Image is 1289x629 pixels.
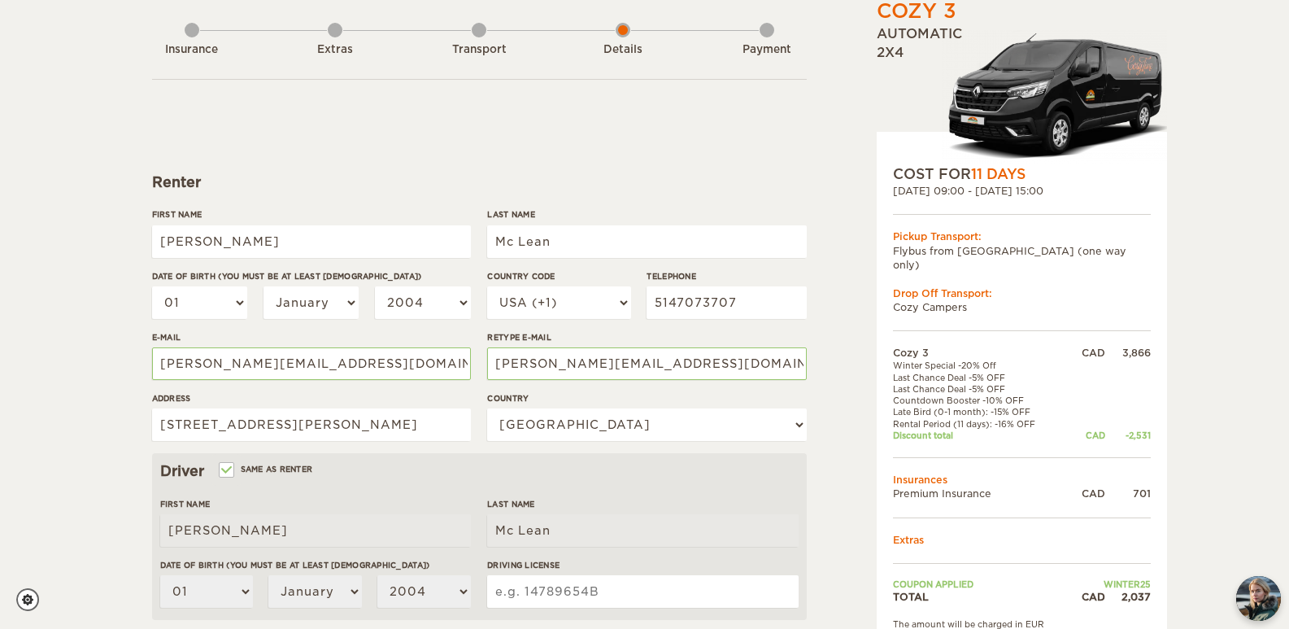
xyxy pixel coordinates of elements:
[893,430,1066,441] td: Discount total
[487,270,630,282] label: Country Code
[1066,487,1105,500] div: CAD
[893,184,1151,198] div: [DATE] 09:00 - [DATE] 15:00
[152,173,807,192] div: Renter
[152,392,471,404] label: Address
[893,418,1066,430] td: Rental Period (11 days): -16% OFF
[16,588,50,611] a: Cookie settings
[152,331,471,343] label: E-mail
[487,347,806,380] input: e.g. example@example.com
[152,408,471,441] input: e.g. Street, City, Zip Code
[220,466,231,477] input: Same as renter
[1105,487,1151,500] div: 701
[487,514,798,547] input: e.g. Smith
[893,473,1151,487] td: Insurances
[152,208,471,221] label: First Name
[160,498,471,510] label: First Name
[942,30,1167,164] img: Langur-m-c-logo-2.png
[893,406,1066,417] td: Late Bird (0-1 month): -15% OFF
[487,575,798,608] input: e.g. 14789654B
[1105,430,1151,441] div: -2,531
[1066,579,1151,590] td: WINTER25
[893,383,1066,395] td: Last Chance Deal -5% OFF
[160,461,799,481] div: Driver
[152,225,471,258] input: e.g. William
[1105,590,1151,604] div: 2,037
[160,514,471,547] input: e.g. William
[160,559,471,571] label: Date of birth (You must be at least [DEMOGRAPHIC_DATA])
[722,42,812,58] div: Payment
[487,225,806,258] input: e.g. Smith
[1236,576,1281,621] button: chat-button
[487,331,806,343] label: Retype E-mail
[893,395,1066,406] td: Countdown Booster -10% OFF
[1105,346,1151,360] div: 3,866
[893,164,1151,184] div: COST FOR
[893,229,1151,243] div: Pickup Transport:
[1066,346,1105,360] div: CAD
[893,579,1066,590] td: Coupon applied
[893,487,1066,500] td: Premium Insurance
[877,25,1167,164] div: Automatic 2x4
[487,392,806,404] label: Country
[1066,590,1105,604] div: CAD
[152,347,471,380] input: e.g. example@example.com
[893,372,1066,383] td: Last Chance Deal -5% OFF
[647,286,806,319] input: e.g. 1 234 567 890
[893,300,1151,314] td: Cozy Campers
[1236,576,1281,621] img: Freyja at Cozy Campers
[893,346,1066,360] td: Cozy 3
[893,360,1066,371] td: Winter Special -20% Off
[893,533,1151,547] td: Extras
[1066,430,1105,441] div: CAD
[487,208,806,221] label: Last Name
[893,244,1151,272] td: Flybus from [GEOGRAPHIC_DATA] (one way only)
[434,42,524,58] div: Transport
[647,270,806,282] label: Telephone
[220,461,313,477] label: Same as renter
[147,42,237,58] div: Insurance
[152,270,471,282] label: Date of birth (You must be at least [DEMOGRAPHIC_DATA])
[971,166,1026,182] span: 11 Days
[578,42,668,58] div: Details
[290,42,380,58] div: Extras
[487,498,798,510] label: Last Name
[487,559,798,571] label: Driving License
[893,590,1066,604] td: TOTAL
[893,286,1151,300] div: Drop Off Transport:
